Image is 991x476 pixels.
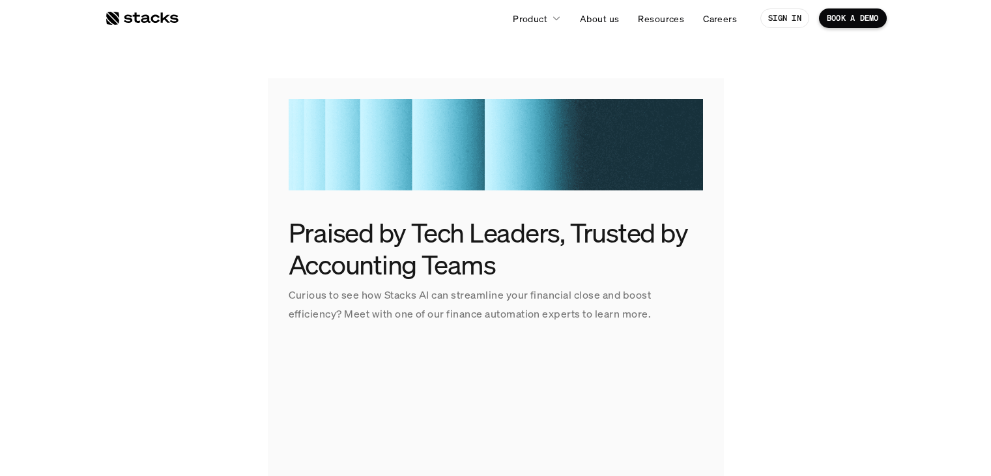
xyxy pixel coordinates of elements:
a: BOOK A DEMO [819,8,887,28]
a: Resources [630,7,692,30]
p: About us [580,12,619,25]
p: Curious to see how Stacks AI can streamline your financial close and boost efficiency? Meet with ... [289,286,703,323]
h3: Praised by Tech Leaders, Trusted by Accounting Teams [289,216,703,280]
p: Product [513,12,547,25]
p: SIGN IN [768,14,801,23]
p: Resources [638,12,684,25]
p: Careers [703,12,737,25]
a: Careers [695,7,745,30]
p: BOOK A DEMO [827,14,879,23]
a: SIGN IN [760,8,809,28]
a: About us [572,7,627,30]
